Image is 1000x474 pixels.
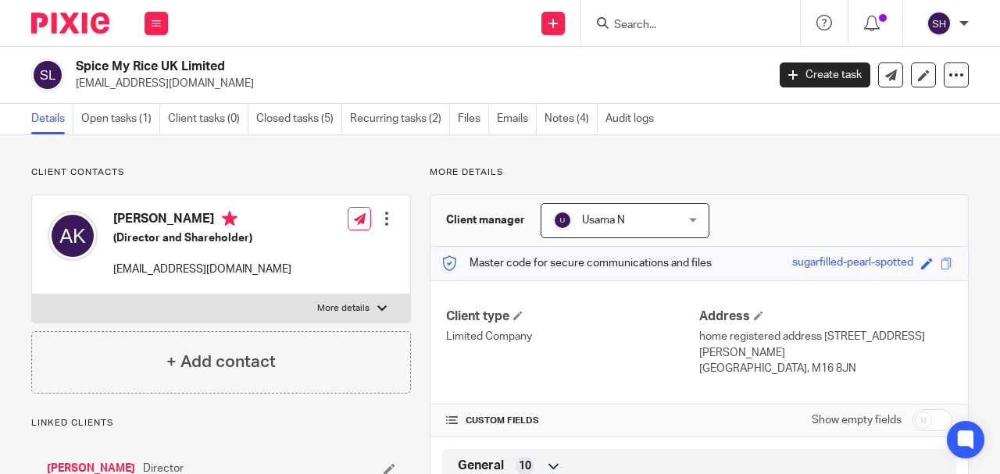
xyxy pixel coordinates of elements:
a: Notes (4) [545,104,598,134]
p: More details [317,302,370,315]
p: home registered address [STREET_ADDRESS][PERSON_NAME] [699,329,952,361]
label: Show empty fields [812,412,902,428]
a: Audit logs [605,104,662,134]
a: Open tasks (1) [81,104,160,134]
a: Details [31,104,73,134]
p: More details [430,166,969,179]
h4: + Add contact [166,350,276,374]
a: Files [458,104,489,134]
div: sugarfilled-pearl-spotted [792,255,913,273]
p: Linked clients [31,417,411,429]
a: Create task [780,62,870,87]
p: [EMAIL_ADDRESS][DOMAIN_NAME] [113,262,291,277]
h4: CUSTOM FIELDS [446,415,699,427]
a: Closed tasks (5) [256,104,342,134]
i: Primary [222,211,237,226]
p: [EMAIL_ADDRESS][DOMAIN_NAME] [76,76,756,91]
span: 10 [519,458,531,474]
img: Pixie [31,12,109,34]
h4: [PERSON_NAME] [113,211,291,230]
span: Usama N [582,215,625,226]
span: General [458,458,504,474]
p: Client contacts [31,166,411,179]
img: svg%3E [927,11,952,36]
img: svg%3E [31,59,64,91]
h5: (Director and Shareholder) [113,230,291,246]
h4: Client type [446,308,699,325]
img: svg%3E [553,211,572,230]
h2: Spice My Rice UK Limited [76,59,620,75]
h4: Address [699,308,952,325]
input: Search [612,19,753,33]
img: svg%3E [48,211,98,261]
h3: Client manager [446,212,525,228]
a: Recurring tasks (2) [350,104,450,134]
p: [GEOGRAPHIC_DATA], M16 8JN [699,361,952,376]
p: Master code for secure communications and files [442,255,712,271]
a: Client tasks (0) [168,104,248,134]
p: Limited Company [446,329,699,344]
a: Emails [497,104,537,134]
